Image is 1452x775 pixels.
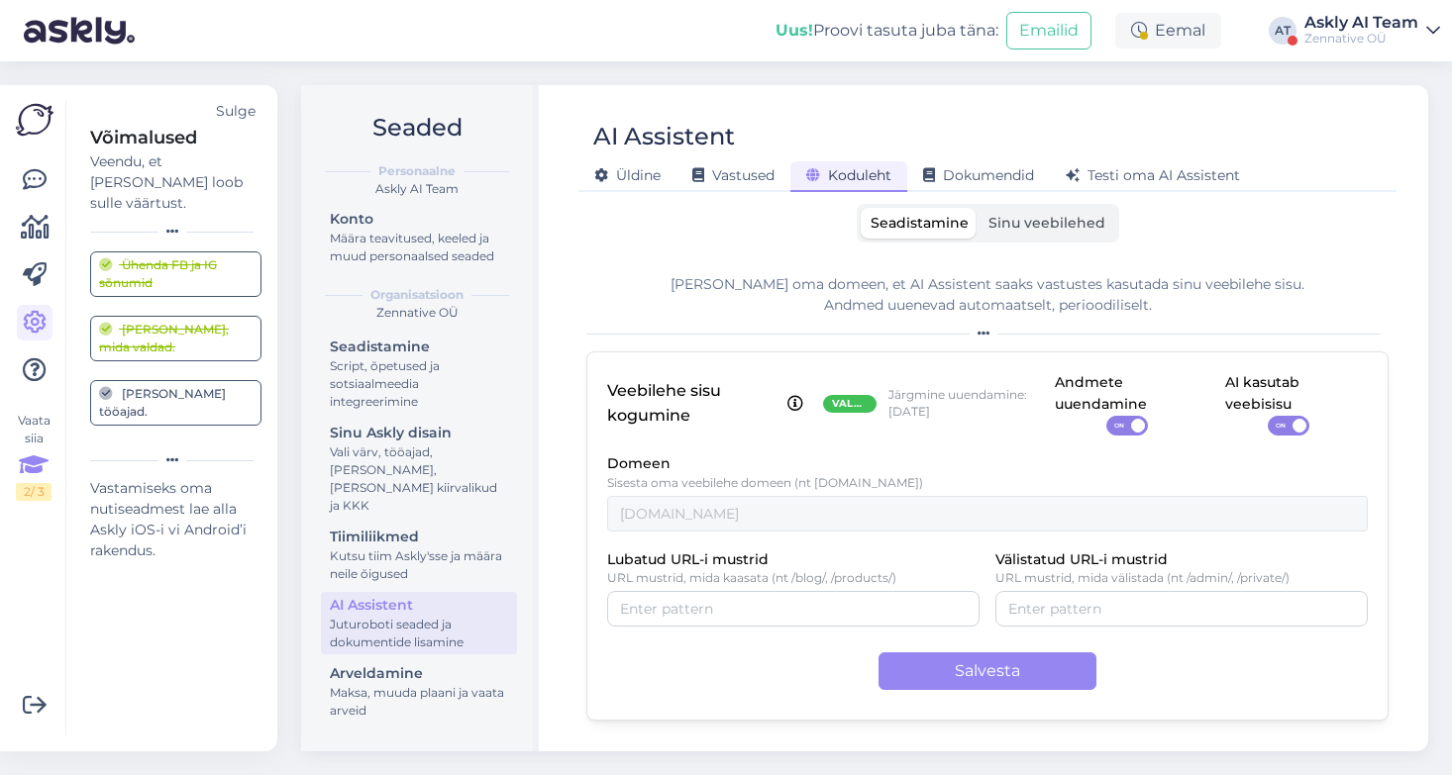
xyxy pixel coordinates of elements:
[330,443,508,515] div: Vali värv, tööajad, [PERSON_NAME], [PERSON_NAME] kiirvalikud ja KKK
[99,385,253,421] div: [PERSON_NAME] tööajad.
[16,483,52,501] div: 2 / 3
[1304,15,1418,31] div: Askly AI Team
[879,652,1096,690] button: Salvesta
[593,118,735,155] div: AI Assistent
[594,166,661,184] span: Üldine
[321,206,517,268] a: KontoMäära teavitused, keeled ja muud personaalsed seaded
[378,162,456,180] b: Personaalne
[871,214,969,232] span: Seadistamine
[1269,17,1296,45] div: AT
[330,209,508,230] div: Konto
[1115,13,1221,48] div: Eemal
[1225,372,1352,415] div: AI kasutab veebisisu
[321,334,517,414] a: SeadistamineScript, õpetused ja sotsiaalmeedia integreerimine
[1066,166,1240,184] span: Testi oma AI Assistent
[1107,417,1131,435] span: ON
[607,379,779,429] p: Veebilehe sisu kogumine
[607,571,980,585] p: URL mustrid, mida kaasata (nt /blog/, /products/)
[620,597,967,619] input: Enter pattern
[90,478,261,561] div: Vastamiseks oma nutiseadmest lae alla Askly iOS-i vi Android’i rakendus.
[16,412,52,501] div: Vaata siia
[1006,12,1091,49] button: Emailid
[90,125,261,151] div: Võimalused
[330,663,508,684] div: Arveldamine
[370,286,464,304] b: Organisatsioon
[330,595,508,616] div: AI Assistent
[988,214,1105,232] span: Sinu veebilehed
[607,549,769,571] label: Lubatud URL-i mustrid
[90,316,261,361] a: [PERSON_NAME], mida valdad.
[1055,372,1199,415] div: Andmete uuendamine
[330,230,508,265] div: Määra teavitused, keeled ja muud personaalsed seaded
[776,21,813,40] b: Uus!
[321,420,517,518] a: Sinu Askly disainVali värv, tööajad, [PERSON_NAME], [PERSON_NAME] kiirvalikud ja KKK
[90,251,261,297] a: Ühenda FB ja IG sõnumid
[806,166,891,184] span: Koduleht
[317,304,517,322] div: Zennative OÜ
[99,321,253,356] div: [PERSON_NAME], mida valdad.
[330,357,508,411] div: Script, õpetused ja sotsiaalmeedia integreerimine
[888,387,1046,421] p: Järgmine uuendamine: [DATE]
[16,101,53,139] img: Askly Logo
[692,166,775,184] span: Vastused
[216,101,256,122] div: Sulge
[1269,417,1293,435] span: ON
[330,684,508,720] div: Maksa, muuda plaani ja vaata arveid
[776,19,998,43] div: Proovi tasuta juba täna:
[330,337,508,357] div: Seadistamine
[1304,15,1440,47] a: Askly AI TeamZennative OÜ
[923,166,1034,184] span: Dokumendid
[832,396,868,412] span: Valmis
[607,476,1368,490] p: Sisesta oma veebilehe domeen (nt [DOMAIN_NAME])
[321,524,517,586] a: TiimiliikmedKutsu tiim Askly'sse ja määra neile õigused
[321,660,517,723] a: ArveldamineMaksa, muuda plaani ja vaata arveid
[1008,597,1355,619] input: Enter pattern
[607,453,671,475] label: Domeen
[330,423,508,443] div: Sinu Askly disain
[1304,31,1418,47] div: Zennative OÜ
[586,274,1389,316] div: [PERSON_NAME] oma domeen, et AI Assistent saaks vastustes kasutada sinu veebilehe sisu. Andmed uu...
[317,180,517,198] div: Askly AI Team
[90,151,261,214] div: Veendu, et [PERSON_NAME] loob sulle väärtust.
[321,592,517,654] a: AI AssistentJuturoboti seaded ja dokumentide lisamine
[317,109,517,146] h2: Seaded
[99,256,253,292] div: Ühenda FB ja IG sõnumid
[330,527,508,547] div: Tiimiliikmed
[90,380,261,426] a: [PERSON_NAME] tööajad.
[607,496,1368,532] input: example.com
[995,549,1168,571] label: Välistatud URL-i mustrid
[995,571,1368,585] p: URL mustrid, mida välistada (nt /admin/, /private/)
[330,547,508,583] div: Kutsu tiim Askly'sse ja määra neile õigused
[330,616,508,651] div: Juturoboti seaded ja dokumentide lisamine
